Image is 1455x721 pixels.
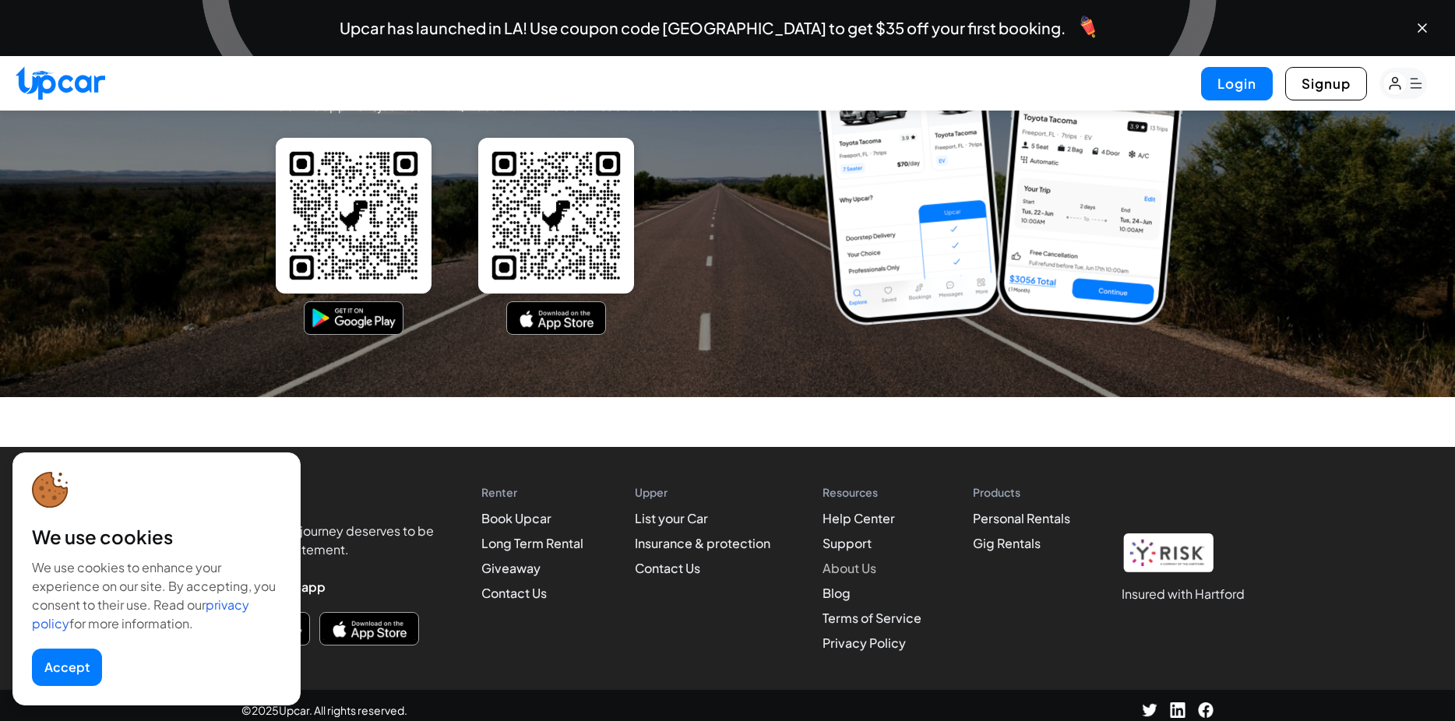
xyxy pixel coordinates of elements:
a: List your Car [635,510,708,526]
a: Terms of Service [823,610,921,626]
button: Login [1201,67,1273,100]
h4: Resources [823,484,921,500]
button: Download on the App Store [506,301,606,335]
button: Signup [1285,67,1367,100]
p: Because every journey deserves to be driven with excitement. [210,522,444,559]
h4: Products [973,484,1070,500]
img: Download on the App Store [510,305,602,331]
img: Android QR Code [276,138,432,294]
h4: Upper [635,484,770,500]
h1: Insured with Hartford [1122,585,1245,603]
button: Accept [32,649,102,686]
span: Upcar has launched in LA! Use coupon code [GEOGRAPHIC_DATA] to get $35 off your first booking. [340,20,1066,36]
img: Download on the App Store [323,616,415,642]
div: We use cookies to enhance your experience on our site. By accepting, you consent to their use. Re... [32,558,281,633]
h4: Get the UPCAR app [210,578,444,596]
button: Download on Google Play [304,301,403,335]
a: Personal Rentals [973,510,1070,526]
a: Help Center [823,510,895,526]
button: Download on the App Store [319,612,419,645]
img: Upcar Logo [16,66,105,100]
img: LinkedIn [1170,702,1185,718]
img: Facebook [1198,702,1214,718]
img: iOS QR Code [478,138,634,294]
img: cookie-icon.svg [32,472,69,508]
a: Gig Rentals [973,535,1041,551]
button: Close banner [1414,20,1430,36]
a: Contact Us [635,560,700,576]
div: We use cookies [32,524,281,549]
span: © 2025 Upcar. All rights reserved. [241,702,407,718]
h4: Renter [481,484,583,500]
a: Blog [823,585,851,601]
img: Get it on Google Play [308,305,400,331]
a: Privacy Policy [823,635,906,651]
a: Book Upcar [481,510,551,526]
a: Long Term Rental [481,535,583,551]
img: Twitter [1142,702,1157,718]
a: Giveaway [481,560,541,576]
a: Support [823,535,872,551]
a: Insurance & protection [635,535,770,551]
a: About Us [823,560,876,576]
a: Contact Us [481,585,547,601]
